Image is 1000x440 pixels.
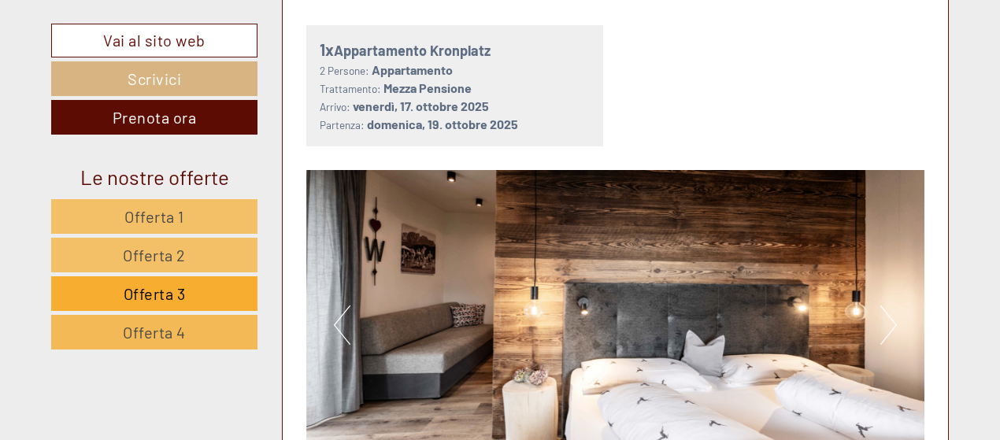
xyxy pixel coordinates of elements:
div: Buon giorno, come possiamo aiutarla? [12,43,241,91]
a: Prenota ora [51,100,257,135]
small: Partenza: [320,118,365,131]
button: Previous [334,305,350,345]
b: 1x [320,40,334,59]
span: Offerta 1 [124,207,184,226]
div: martedì [275,12,344,39]
div: Appartamento Kronplatz [320,39,591,61]
a: Vai al sito web [51,24,257,57]
b: venerdì, 17. ottobre 2025 [353,98,489,113]
b: domenica, 19. ottobre 2025 [367,116,518,131]
small: Trattamento: [320,82,381,95]
b: Appartamento [372,62,453,77]
small: Arrivo: [320,100,350,113]
span: Offerta 3 [124,284,186,303]
div: Appartements & Wellness [PERSON_NAME] [24,46,233,58]
span: Offerta 4 [123,323,186,342]
b: Mezza Pensione [383,80,472,95]
small: 2 Persone: [320,64,369,77]
a: Scrivici [51,61,257,96]
button: Next [880,305,897,345]
span: Offerta 2 [123,246,186,264]
small: 10:38 [24,76,233,87]
div: Le nostre offerte [51,162,257,191]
